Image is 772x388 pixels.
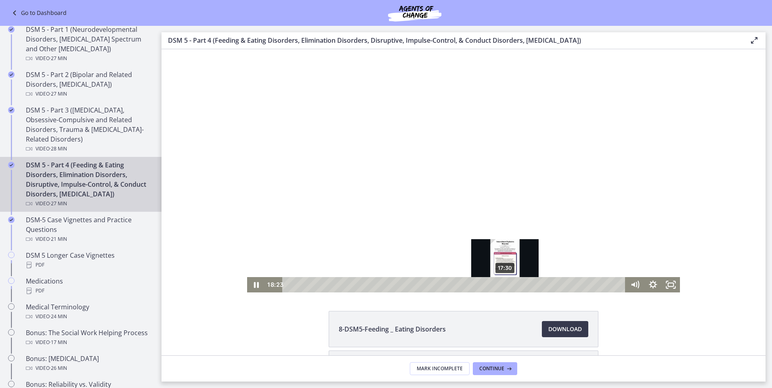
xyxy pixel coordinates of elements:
div: Medications [26,276,152,296]
button: Fullscreen [500,228,518,243]
div: Bonus: [MEDICAL_DATA] [26,354,152,373]
div: Video [26,234,152,244]
i: Completed [8,162,15,168]
i: Completed [8,107,15,113]
button: Show settings menu [483,228,501,243]
i: Completed [8,71,15,78]
a: Download [542,321,588,337]
span: Download [548,324,582,334]
span: Mark Incomplete [417,365,463,372]
iframe: Video Lesson [162,49,766,292]
div: DSM 5 Longer Case Vignettes [26,250,152,270]
span: · 24 min [50,312,67,321]
div: DSM 5 - Part 4 (Feeding & Eating Disorders, Elimination Disorders, Disruptive, Impulse-Control, &... [26,160,152,209]
div: Video [26,144,152,154]
h3: DSM 5 - Part 4 (Feeding & Eating Disorders, Elimination Disorders, Disruptive, Impulse-Control, &... [168,35,736,45]
div: DSM-5 Case Vignettes and Practice Questions [26,215,152,244]
span: · 27 min [50,54,67,63]
div: PDF [26,286,152,296]
a: Go to Dashboard [10,8,67,18]
button: Mute [464,228,483,243]
img: Agents of Change [366,3,463,23]
span: · 27 min [50,199,67,209]
div: Video [26,312,152,321]
div: Video [26,338,152,347]
div: Medical Terminology [26,302,152,321]
div: Video [26,54,152,63]
div: PDF [26,260,152,270]
span: Continue [479,365,504,372]
div: Video [26,363,152,373]
div: Video [26,199,152,209]
button: Continue [473,362,517,375]
span: · 28 min [50,144,67,154]
span: · 21 min [50,234,67,244]
div: DSM 5 - Part 3 ([MEDICAL_DATA], Obsessive-Compulsive and Related Disorders, Trauma & [MEDICAL_DAT... [26,105,152,154]
i: Completed [8,26,15,33]
span: 8-DSM5-Feeding _ Eating Disorders [339,324,446,334]
div: Video [26,89,152,99]
i: Completed [8,217,15,223]
div: DSM 5 - Part 1 (Neurodevelopmental Disorders, [MEDICAL_DATA] Spectrum and Other [MEDICAL_DATA]) [26,25,152,63]
span: · 26 min [50,363,67,373]
button: Mark Incomplete [410,362,470,375]
div: Bonus: The Social Work Helping Process [26,328,152,347]
div: DSM 5 - Part 2 (Bipolar and Related Disorders, [MEDICAL_DATA]) [26,70,152,99]
span: · 27 min [50,89,67,99]
span: · 17 min [50,338,67,347]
